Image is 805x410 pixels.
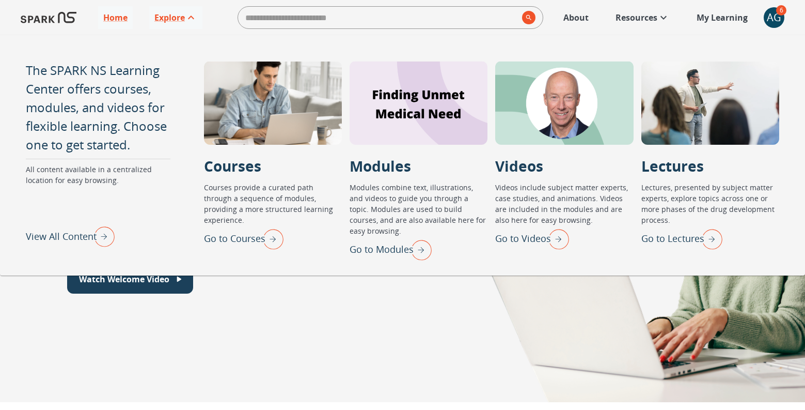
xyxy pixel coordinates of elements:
[26,164,178,223] p: All content available in a centralized location for easy browsing.
[350,155,411,177] p: Modules
[350,242,414,256] p: Go to Modules
[149,6,202,29] a: Explore
[350,182,487,236] p: Modules combine text, illustrations, and videos to guide you through a topic. Modules are used to...
[154,11,185,24] p: Explore
[495,182,633,225] p: Videos include subject matter experts, case studies, and animations. Videos are included in the m...
[204,225,283,252] div: Go to Courses
[89,223,115,250] img: right arrow
[26,230,97,244] p: View All Content
[79,273,169,285] p: Watch Welcome Video
[258,225,283,252] img: right arrow
[764,7,784,28] div: AG
[697,225,722,252] img: right arrow
[406,236,432,263] img: right arrow
[204,182,342,225] p: Courses provide a curated path through a sequence of modules, providing a more structured learnin...
[495,61,633,145] div: Videos
[641,155,704,177] p: Lectures
[204,61,342,145] div: Courses
[558,6,594,29] a: About
[543,225,569,252] img: right arrow
[98,6,133,29] a: Home
[495,232,551,246] p: Go to Videos
[103,11,128,24] p: Home
[610,6,675,29] a: Resources
[518,7,535,28] button: search
[641,61,779,145] div: Lectures
[776,5,786,16] span: 6
[204,155,261,177] p: Courses
[615,11,657,24] p: Resources
[495,225,569,252] div: Go to Videos
[641,232,704,246] p: Go to Lectures
[641,182,779,225] p: Lectures, presented by subject matter experts, explore topics across one or more phases of the dr...
[764,7,784,28] button: account of current user
[697,11,748,24] p: My Learning
[563,11,589,24] p: About
[21,5,76,30] img: Logo of SPARK at Stanford
[204,232,265,246] p: Go to Courses
[350,61,487,145] div: Modules
[350,236,432,263] div: Go to Modules
[26,61,178,154] p: The SPARK NS Learning Center offers courses, modules, and videos for flexible learning. Choose on...
[67,265,193,294] button: Watch Welcome Video
[641,225,722,252] div: Go to Lectures
[691,6,753,29] a: My Learning
[495,155,543,177] p: Videos
[26,223,115,250] div: View All Content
